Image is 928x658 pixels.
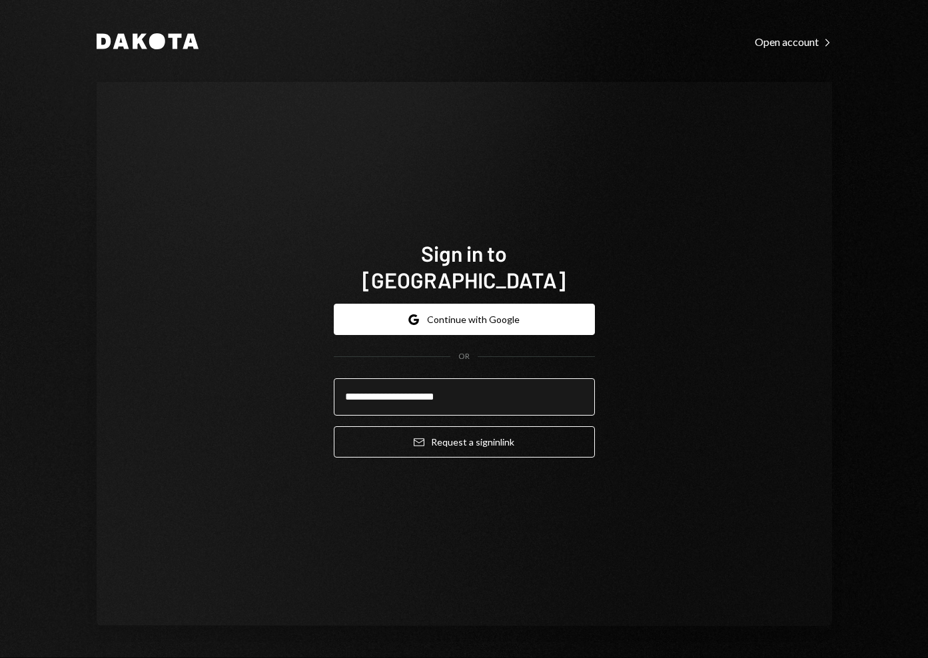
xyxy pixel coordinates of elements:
[755,34,832,49] a: Open account
[334,304,595,335] button: Continue with Google
[334,426,595,458] button: Request a signinlink
[458,351,470,362] div: OR
[334,240,595,293] h1: Sign in to [GEOGRAPHIC_DATA]
[755,35,832,49] div: Open account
